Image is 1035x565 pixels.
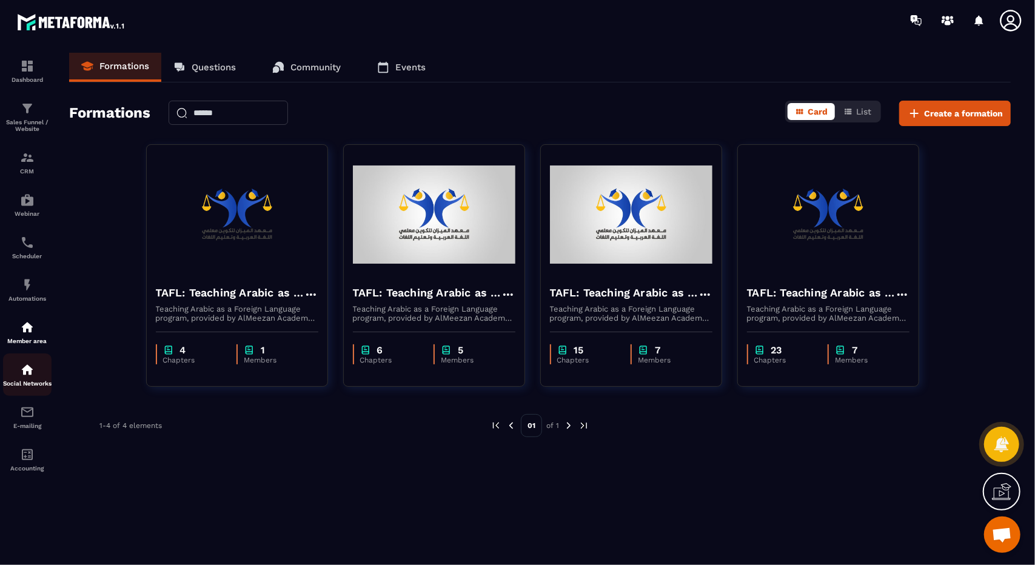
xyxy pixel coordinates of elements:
[353,154,515,275] img: formation-background
[20,150,35,165] img: formation
[99,61,149,72] p: Formations
[3,50,52,92] a: formationformationDashboard
[754,344,765,356] img: chapter
[3,76,52,83] p: Dashboard
[924,107,1003,119] span: Create a formation
[17,11,126,33] img: logo
[20,278,35,292] img: automations
[557,356,619,364] p: Chapters
[506,420,517,431] img: prev
[754,356,816,364] p: Chapters
[3,141,52,184] a: formationformationCRM
[69,53,161,82] a: Formations
[835,356,897,364] p: Members
[491,420,501,431] img: prev
[156,284,304,301] h4: TAFL: Teaching Arabic as a Foreign Language program - august
[3,338,52,344] p: Member area
[3,226,52,269] a: schedulerschedulerScheduler
[146,144,343,402] a: formation-backgroundTAFL: Teaching Arabic as a Foreign Language program - augustTeaching Arabic a...
[290,62,341,73] p: Community
[163,344,174,356] img: chapter
[3,119,52,132] p: Sales Funnel / Website
[3,380,52,387] p: Social Networks
[557,344,568,356] img: chapter
[156,304,318,323] p: Teaching Arabic as a Foreign Language program, provided by AlMeezan Academy in the [GEOGRAPHIC_DATA]
[20,235,35,250] img: scheduler
[788,103,835,120] button: Card
[163,356,225,364] p: Chapters
[353,284,501,301] h4: TAFL: Teaching Arabic as a Foreign Language program - july
[360,344,371,356] img: chapter
[244,356,306,364] p: Members
[638,356,700,364] p: Members
[808,107,828,116] span: Card
[3,210,52,217] p: Webinar
[550,284,698,301] h4: TAFL: Teaching Arabic as a Foreign Language program - June
[984,517,1020,553] a: Ouvrir le chat
[771,344,782,356] p: 23
[574,344,584,356] p: 15
[20,101,35,116] img: formation
[521,414,542,437] p: 01
[3,168,52,175] p: CRM
[3,438,52,481] a: accountantaccountantAccounting
[3,295,52,302] p: Automations
[20,193,35,207] img: automations
[244,344,255,356] img: chapter
[20,447,35,462] img: accountant
[638,344,649,356] img: chapter
[3,311,52,353] a: automationsautomationsMember area
[343,144,540,402] a: formation-backgroundTAFL: Teaching Arabic as a Foreign Language program - julyTeaching Arabic as ...
[852,344,857,356] p: 7
[747,154,909,275] img: formation-background
[835,344,846,356] img: chapter
[3,92,52,141] a: formationformationSales Funnel / Website
[550,304,712,323] p: Teaching Arabic as a Foreign Language program, provided by AlMeezan Academy in the [GEOGRAPHIC_DATA]
[192,62,236,73] p: Questions
[69,101,150,126] h2: Formations
[180,344,186,356] p: 4
[836,103,879,120] button: List
[540,144,737,402] a: formation-backgroundTAFL: Teaching Arabic as a Foreign Language program - JuneTeaching Arabic as ...
[458,344,463,356] p: 5
[377,344,383,356] p: 6
[550,154,712,275] img: formation-background
[3,396,52,438] a: emailemailE-mailing
[365,53,438,82] a: Events
[3,353,52,396] a: social-networksocial-networkSocial Networks
[3,269,52,311] a: automationsautomationsAutomations
[3,253,52,259] p: Scheduler
[360,356,422,364] p: Chapters
[747,284,895,301] h4: TAFL: Teaching Arabic as a Foreign Language program
[20,363,35,377] img: social-network
[261,344,265,356] p: 1
[395,62,426,73] p: Events
[260,53,353,82] a: Community
[899,101,1011,126] button: Create a formation
[563,420,574,431] img: next
[655,344,660,356] p: 7
[20,59,35,73] img: formation
[20,405,35,420] img: email
[546,421,559,430] p: of 1
[856,107,871,116] span: List
[161,53,248,82] a: Questions
[747,304,909,323] p: Teaching Arabic as a Foreign Language program, provided by AlMeezan Academy in the [GEOGRAPHIC_DATA]
[99,421,162,430] p: 1-4 of 4 elements
[20,320,35,335] img: automations
[3,184,52,226] a: automationsautomationsWebinar
[3,423,52,429] p: E-mailing
[737,144,934,402] a: formation-backgroundTAFL: Teaching Arabic as a Foreign Language programTeaching Arabic as a Forei...
[3,465,52,472] p: Accounting
[156,154,318,275] img: formation-background
[578,420,589,431] img: next
[441,344,452,356] img: chapter
[353,304,515,323] p: Teaching Arabic as a Foreign Language program, provided by AlMeezan Academy in the [GEOGRAPHIC_DATA]
[441,356,503,364] p: Members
